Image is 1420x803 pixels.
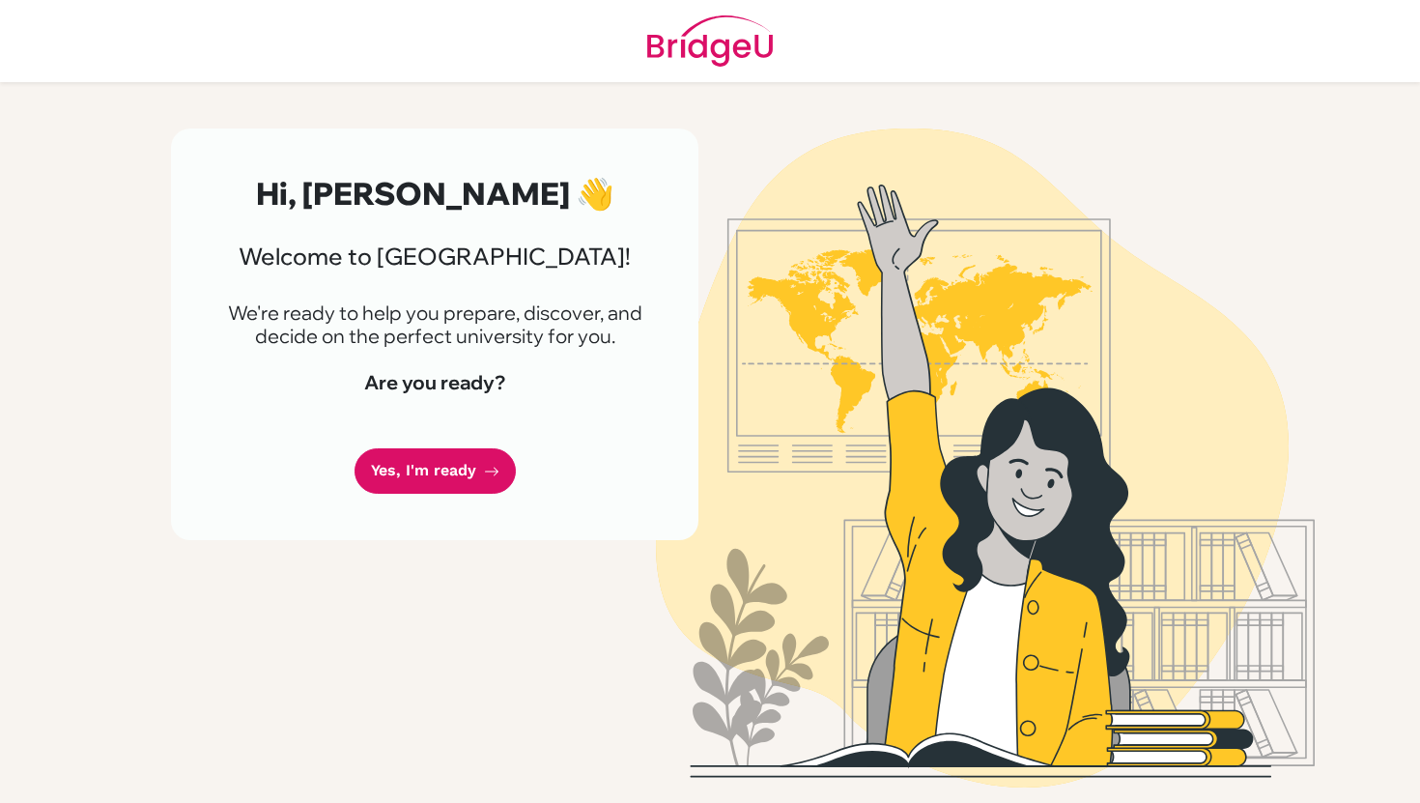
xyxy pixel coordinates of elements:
[217,301,652,348] p: We're ready to help you prepare, discover, and decide on the perfect university for you.
[217,175,652,212] h2: Hi, [PERSON_NAME] 👋
[217,243,652,271] h3: Welcome to [GEOGRAPHIC_DATA]!
[355,448,516,494] a: Yes, I'm ready
[217,371,652,394] h4: Are you ready?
